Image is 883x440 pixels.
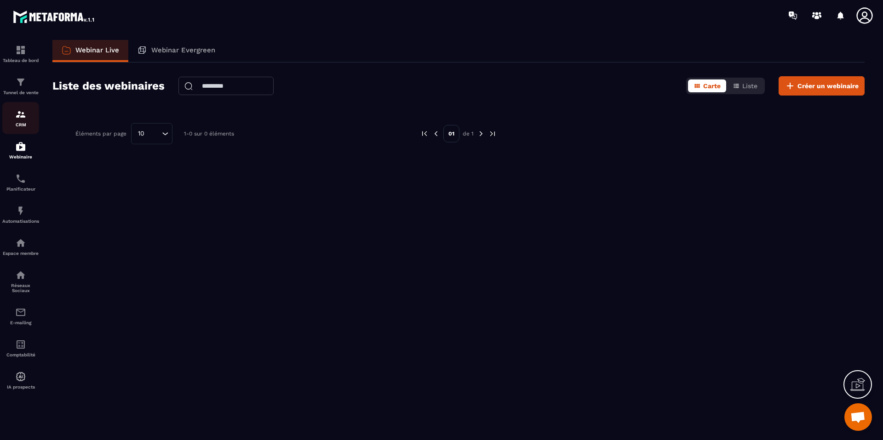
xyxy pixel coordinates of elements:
[779,76,865,96] button: Créer un webinaire
[15,173,26,184] img: scheduler
[727,79,763,92] button: Liste
[15,205,26,216] img: automations
[2,38,39,70] a: formationformationTableau de bord
[2,122,39,127] p: CRM
[2,320,39,325] p: E-mailing
[15,307,26,318] img: email
[844,403,872,431] a: Ouvrir le chat
[15,371,26,382] img: automations
[2,219,39,224] p: Automatisations
[488,130,497,138] img: next
[15,270,26,281] img: social-network
[703,82,721,90] span: Carte
[15,45,26,56] img: formation
[151,46,215,54] p: Webinar Evergreen
[742,82,757,90] span: Liste
[52,40,128,62] a: Webinar Live
[2,102,39,134] a: formationformationCRM
[2,58,39,63] p: Tableau de bord
[13,8,96,25] img: logo
[131,123,172,144] div: Search for option
[463,130,474,137] p: de 1
[797,81,859,90] span: Créer un webinaire
[443,125,459,142] p: 01
[2,166,39,198] a: schedulerschedulerPlanificateur
[52,77,165,95] h2: Liste des webinaires
[184,130,234,137] p: 1-0 sur 0 éléments
[15,339,26,350] img: accountant
[2,134,39,166] a: automationsautomationsWebinaire
[2,352,39,357] p: Comptabilité
[477,130,485,138] img: next
[2,186,39,192] p: Planificateur
[420,130,429,138] img: prev
[2,70,39,102] a: formationformationTunnel de vente
[15,141,26,152] img: automations
[2,283,39,293] p: Réseaux Sociaux
[688,79,726,92] button: Carte
[2,263,39,300] a: social-networksocial-networkRéseaux Sociaux
[15,237,26,248] img: automations
[2,90,39,95] p: Tunnel de vente
[75,46,119,54] p: Webinar Live
[135,129,148,139] span: 10
[75,130,126,137] p: Éléments par page
[2,154,39,159] p: Webinaire
[432,130,440,138] img: prev
[15,109,26,120] img: formation
[2,198,39,231] a: automationsautomationsAutomatisations
[2,300,39,332] a: emailemailE-mailing
[148,129,160,139] input: Search for option
[2,251,39,256] p: Espace membre
[2,332,39,364] a: accountantaccountantComptabilité
[15,77,26,88] img: formation
[2,384,39,389] p: IA prospects
[2,231,39,263] a: automationsautomationsEspace membre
